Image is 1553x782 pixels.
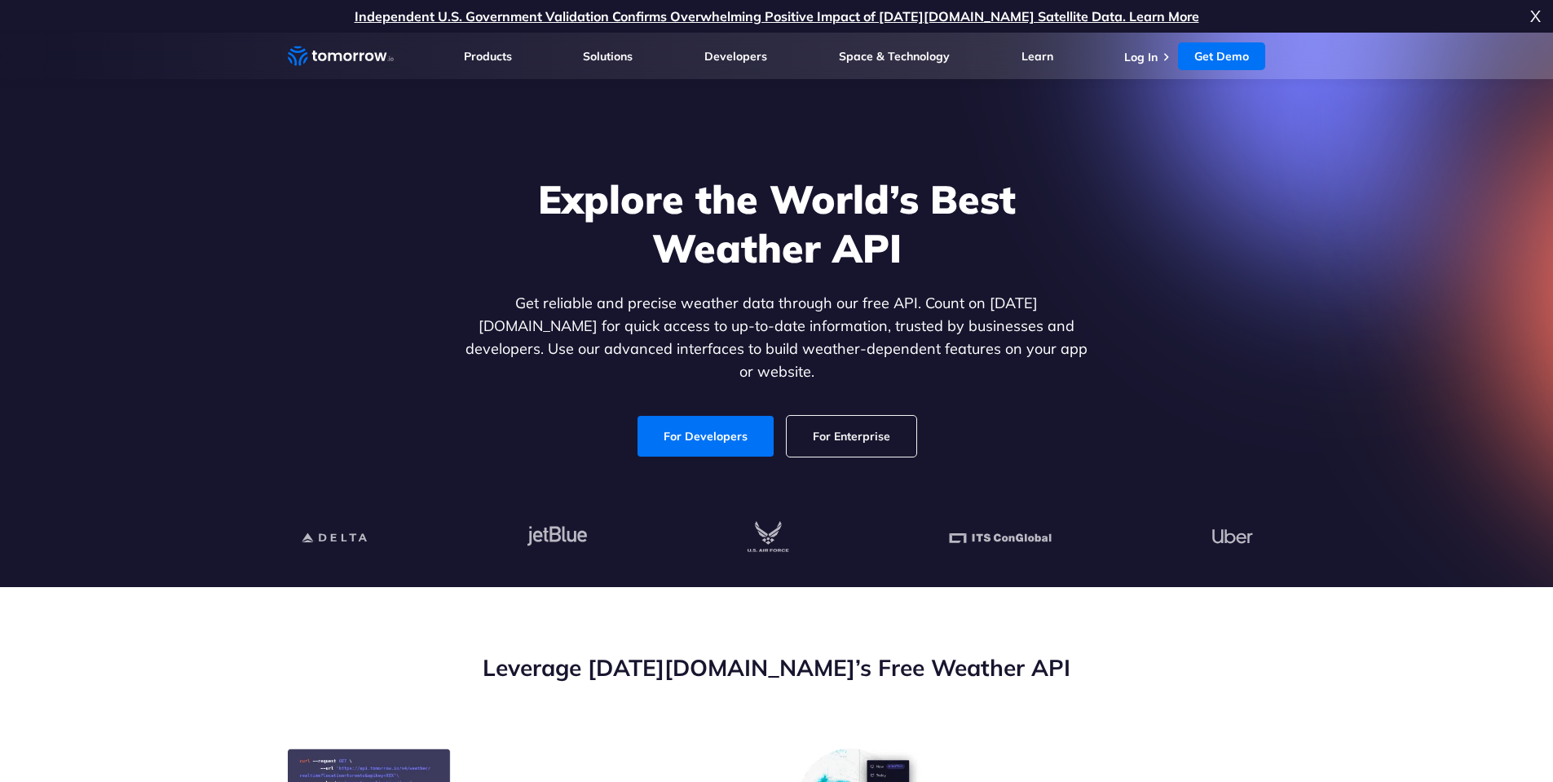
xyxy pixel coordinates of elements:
[288,44,394,68] a: Home link
[638,416,774,457] a: For Developers
[462,175,1092,272] h1: Explore the World’s Best Weather API
[839,49,950,64] a: Space & Technology
[583,49,633,64] a: Solutions
[704,49,767,64] a: Developers
[1124,50,1158,64] a: Log In
[355,8,1199,24] a: Independent U.S. Government Validation Confirms Overwhelming Positive Impact of [DATE][DOMAIN_NAM...
[464,49,512,64] a: Products
[462,292,1092,383] p: Get reliable and precise weather data through our free API. Count on [DATE][DOMAIN_NAME] for quic...
[1021,49,1053,64] a: Learn
[1178,42,1265,70] a: Get Demo
[288,652,1266,683] h2: Leverage [DATE][DOMAIN_NAME]’s Free Weather API
[787,416,916,457] a: For Enterprise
